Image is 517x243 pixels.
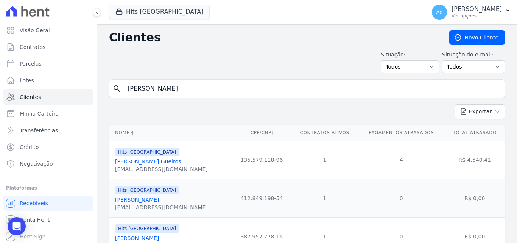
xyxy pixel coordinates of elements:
[3,212,93,227] a: Conta Hent
[112,84,121,93] i: search
[3,56,93,71] a: Parcelas
[20,143,39,151] span: Crédito
[115,148,179,156] span: Hits [GEOGRAPHIC_DATA]
[115,235,159,241] a: [PERSON_NAME]
[115,224,179,233] span: Hits [GEOGRAPHIC_DATA]
[444,125,505,141] th: Total Atrasado
[381,51,439,59] label: Situação:
[20,77,34,84] span: Lotes
[444,179,505,217] td: R$ 0,00
[3,196,93,211] a: Recebíveis
[3,89,93,105] a: Clientes
[232,125,291,141] th: CPF/CNPJ
[115,158,181,165] a: [PERSON_NAME] Gueiros
[455,104,505,119] button: Exportar
[444,141,505,179] td: R$ 4.540,41
[115,165,208,173] div: [EMAIL_ADDRESS][DOMAIN_NAME]
[20,93,41,101] span: Clientes
[8,217,26,235] div: Open Intercom Messenger
[358,125,444,141] th: Pagamentos Atrasados
[20,216,50,224] span: Conta Hent
[20,160,53,168] span: Negativação
[291,141,358,179] td: 1
[3,39,93,55] a: Contratos
[232,179,291,217] td: 412.849.198-54
[115,186,179,194] span: Hits [GEOGRAPHIC_DATA]
[3,123,93,138] a: Transferências
[3,73,93,88] a: Lotes
[452,13,502,19] p: Ver opções
[358,141,444,179] td: 4
[20,110,59,118] span: Minha Carteira
[3,140,93,155] a: Crédito
[115,204,208,211] div: [EMAIL_ADDRESS][DOMAIN_NAME]
[358,179,444,217] td: 0
[291,179,358,217] td: 1
[20,60,42,67] span: Parcelas
[109,31,437,44] h2: Clientes
[3,106,93,121] a: Minha Carteira
[3,23,93,38] a: Visão Geral
[232,141,291,179] td: 135.579.118-96
[6,183,90,193] div: Plataformas
[109,5,210,19] button: Hits [GEOGRAPHIC_DATA]
[20,27,50,34] span: Visão Geral
[3,156,93,171] a: Negativação
[20,127,58,134] span: Transferências
[123,81,501,96] input: Buscar por nome, CPF ou e-mail
[20,199,48,207] span: Recebíveis
[115,197,159,203] a: [PERSON_NAME]
[109,125,232,141] th: Nome
[436,9,443,15] span: Ad
[291,125,358,141] th: Contratos Ativos
[449,30,505,45] a: Novo Cliente
[442,51,505,59] label: Situação do e-mail:
[452,5,502,13] p: [PERSON_NAME]
[20,43,45,51] span: Contratos
[426,2,517,23] button: Ad [PERSON_NAME] Ver opções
